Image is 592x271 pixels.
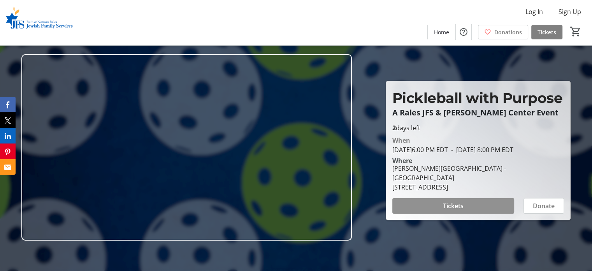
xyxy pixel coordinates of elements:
[494,28,522,36] span: Donations
[525,7,543,16] span: Log In
[428,25,455,39] a: Home
[569,25,583,39] button: Cart
[392,124,396,132] span: 2
[538,28,556,36] span: Tickets
[552,5,587,18] button: Sign Up
[478,25,528,39] a: Donations
[448,145,513,154] span: [DATE] 8:00 PM EDT
[392,123,564,133] p: days left
[392,158,412,164] div: Where
[448,145,456,154] span: -
[5,3,74,42] img: Ruth & Norman Rales Jewish Family Services's Logo
[523,198,564,214] button: Donate
[531,25,562,39] a: Tickets
[519,5,549,18] button: Log In
[392,198,514,214] button: Tickets
[392,182,564,192] div: [STREET_ADDRESS]
[434,28,449,36] span: Home
[392,136,410,145] div: When
[533,201,555,211] span: Donate
[392,164,564,182] div: [PERSON_NAME][GEOGRAPHIC_DATA] - [GEOGRAPHIC_DATA]
[21,54,352,241] img: Campaign CTA Media Photo
[392,108,564,117] p: A Rales JFS & [PERSON_NAME] Center Event
[559,7,581,16] span: Sign Up
[443,201,464,211] span: Tickets
[456,24,471,40] button: Help
[392,145,448,154] span: [DATE] 6:00 PM EDT
[392,89,563,106] span: Pickleball with Purpose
